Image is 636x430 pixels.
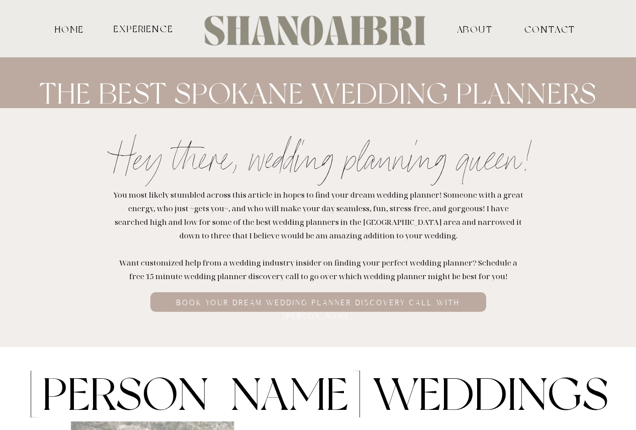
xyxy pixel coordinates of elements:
a: book your dream wedding planner discovery call with [PERSON_NAME] [153,297,484,307]
p: Hey there, wedding planning queen! [36,130,612,199]
a: experience [113,24,175,33]
h1: the BEST spokane wedding planners [8,79,628,108]
h2: [PERSON_NAME] WEDDINGS [26,367,611,397]
p: You most likely stumbled across this article in hopes to find your dream wedding planner! Someone... [112,188,525,283]
a: contact [524,24,559,33]
a: ABOUT [425,24,524,33]
a: HOME [53,24,86,33]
